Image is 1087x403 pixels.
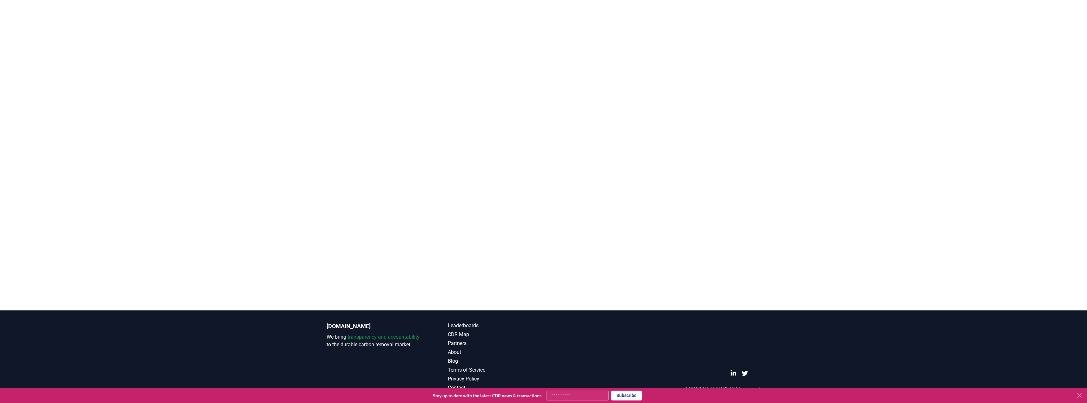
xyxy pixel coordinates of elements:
[685,387,761,392] p: © 2025 [DOMAIN_NAME]. All rights reserved.
[448,357,544,365] a: Blog
[730,370,737,376] a: LinkedIn
[327,333,422,348] p: We bring to the durable carbon removal market
[448,322,544,329] a: Leaderboards
[742,370,748,376] a: Twitter
[448,375,544,383] a: Privacy Policy
[448,340,544,347] a: Partners
[448,348,544,356] a: About
[448,331,544,338] a: CDR Map
[327,322,422,331] p: [DOMAIN_NAME]
[448,384,544,392] a: Contact
[348,334,420,340] span: transparency and accountability
[448,366,544,374] a: Terms of Service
